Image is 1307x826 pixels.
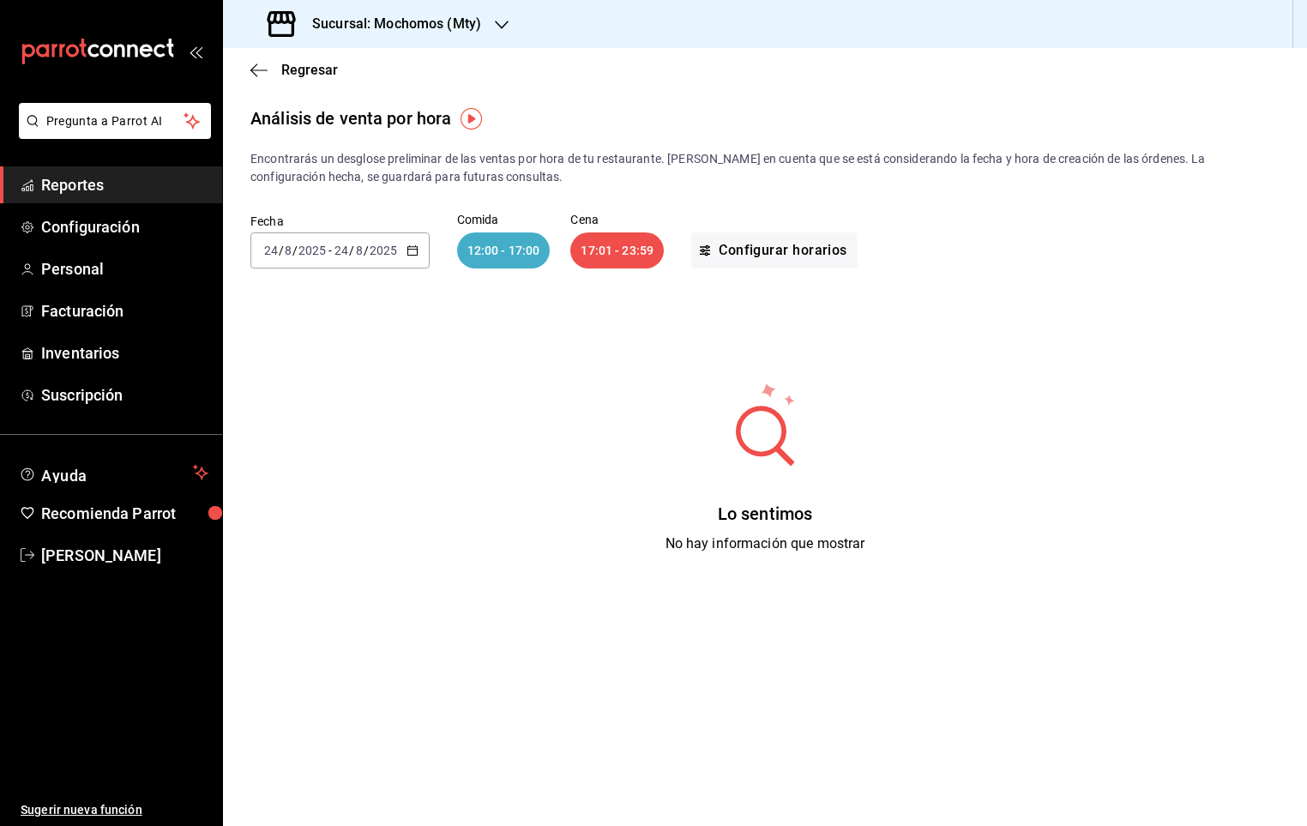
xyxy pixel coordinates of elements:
[41,502,208,525] span: Recomienda Parrot
[41,257,208,280] span: Personal
[355,244,364,257] input: --
[570,232,664,268] div: 17:01 - 23:59
[364,244,369,257] span: /
[41,544,208,567] span: [PERSON_NAME]
[666,535,865,552] span: No hay información que mostrar
[279,244,284,257] span: /
[12,124,211,142] a: Pregunta a Parrot AI
[284,244,292,257] input: --
[457,232,551,268] div: 12:00 - 17:00
[298,14,481,34] h3: Sucursal: Mochomos (Mty)
[263,244,279,257] input: --
[328,244,332,257] span: -
[570,214,664,226] p: Cena
[369,244,398,257] input: ----
[41,215,208,238] span: Configuración
[457,214,551,226] p: Comida
[41,462,186,483] span: Ayuda
[250,215,430,227] label: Fecha
[298,244,327,257] input: ----
[461,108,482,130] img: Tooltip marker
[189,45,202,58] button: open_drawer_menu
[41,341,208,365] span: Inventarios
[46,112,184,130] span: Pregunta a Parrot AI
[41,299,208,323] span: Facturación
[281,62,338,78] span: Regresar
[41,383,208,407] span: Suscripción
[19,103,211,139] button: Pregunta a Parrot AI
[250,106,451,131] div: Análisis de venta por hora
[666,501,865,527] div: Lo sentimos
[691,232,858,268] button: Configurar horarios
[349,244,354,257] span: /
[334,244,349,257] input: --
[250,62,338,78] button: Regresar
[250,150,1280,186] p: Encontrarás un desglose preliminar de las ventas por hora de tu restaurante. [PERSON_NAME] en cue...
[41,173,208,196] span: Reportes
[292,244,298,257] span: /
[21,801,208,819] span: Sugerir nueva función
